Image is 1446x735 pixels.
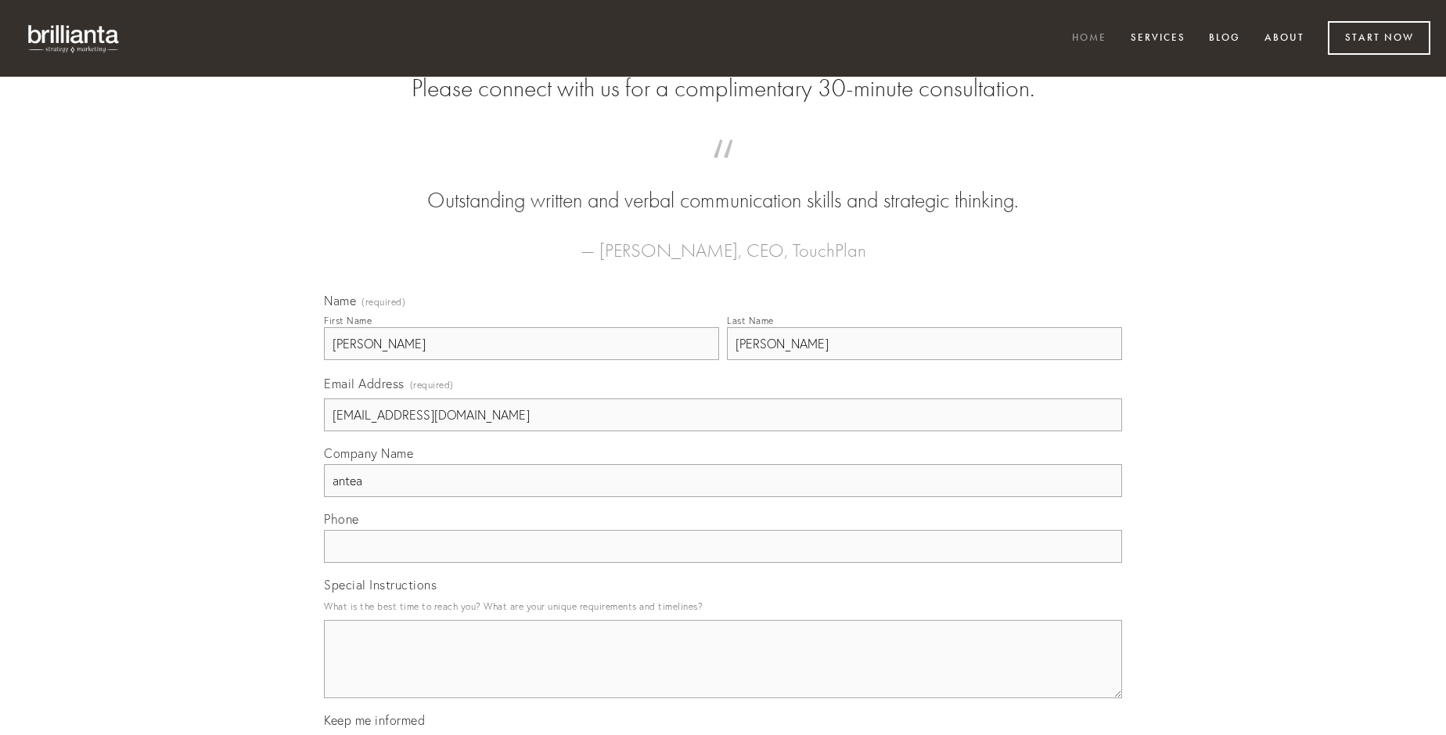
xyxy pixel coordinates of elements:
[324,315,372,326] div: First Name
[324,596,1122,617] p: What is the best time to reach you? What are your unique requirements and timelines?
[349,155,1097,186] span: “
[1254,26,1315,52] a: About
[324,74,1122,103] h2: Please connect with us for a complimentary 30-minute consultation.
[410,374,454,395] span: (required)
[324,376,405,391] span: Email Address
[324,293,356,308] span: Name
[1328,21,1430,55] a: Start Now
[324,511,359,527] span: Phone
[361,297,405,307] span: (required)
[349,216,1097,266] figcaption: — [PERSON_NAME], CEO, TouchPlan
[1199,26,1250,52] a: Blog
[324,445,413,461] span: Company Name
[16,16,133,61] img: brillianta - research, strategy, marketing
[324,712,425,728] span: Keep me informed
[349,155,1097,216] blockquote: Outstanding written and verbal communication skills and strategic thinking.
[1062,26,1117,52] a: Home
[1120,26,1196,52] a: Services
[727,315,774,326] div: Last Name
[324,577,437,593] span: Special Instructions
